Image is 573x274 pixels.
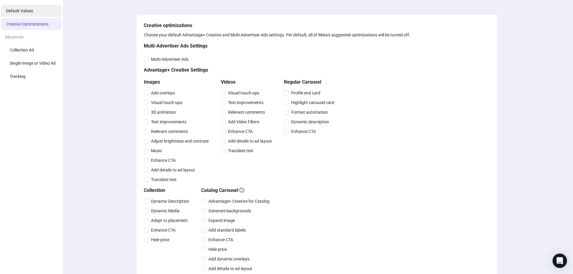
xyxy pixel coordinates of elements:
[149,138,211,144] span: Adjust brightness and contrast
[144,32,490,38] div: Choose your default Advantage+ Creative and Multi-Advertiser Ads settings. Per default, all of Me...
[149,147,165,154] span: Music
[144,22,490,29] h5: Creative optimizations
[206,246,229,253] span: Hide price
[206,208,254,214] span: Generate backgrounds
[226,147,256,154] span: Translate text
[149,157,178,164] span: Enhance CTA
[553,254,567,268] div: Open Intercom Messenger
[149,56,191,63] span: Multi-Advertiser Ads
[10,61,56,66] span: Single Image or Video Ad
[226,99,266,106] span: Text improvements
[289,119,331,125] span: Dynamic description
[289,90,323,96] span: Profile end card
[149,99,185,106] span: Visual touch-ups
[149,217,190,224] span: Adapt to placement
[289,109,330,115] span: Format automation
[206,265,255,272] span: Add details to ad layout
[144,42,337,50] h5: Multi-Advertiser Ads Settings
[206,198,272,205] span: Advantage+ Creative for Catalog
[239,188,244,192] span: info-circle
[226,138,274,144] span: Add details to ad layout
[144,187,192,194] h5: Collection
[284,79,337,86] h5: Regular Carousel
[289,128,318,135] span: Enhance CTA
[10,48,34,52] span: Collection Ad
[226,90,262,96] span: Visual touch-ups
[221,79,274,86] h5: Videos
[206,217,237,224] span: Expand image
[206,227,248,233] span: Add standard labels
[149,128,190,135] span: Relevant comments
[149,236,172,243] span: Hide price
[149,227,178,233] span: Enhance CTA
[226,128,255,135] span: Enhance CTA
[289,99,337,106] span: Highlight carousel card
[149,109,178,115] span: 3D animation
[206,236,236,243] span: Enhance CTA
[201,187,272,194] h5: Catalog Carousel
[149,90,177,96] span: Add overlays
[206,256,252,262] span: Add dynamic overlays
[6,8,33,13] span: Default Values
[149,208,182,214] span: Dynamic Media
[149,198,192,205] span: Dynamic Description
[149,176,179,183] span: Translate text
[6,22,48,26] span: Creative Optimizations
[149,119,189,125] span: Text improvements
[144,66,337,74] h5: Advantage+ Creative Settings
[10,74,26,79] span: Tracking
[144,79,211,86] h5: Images
[149,167,197,173] span: Add details to ad layout
[226,109,267,115] span: Relevant comments
[226,119,262,125] span: Add Video Filters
